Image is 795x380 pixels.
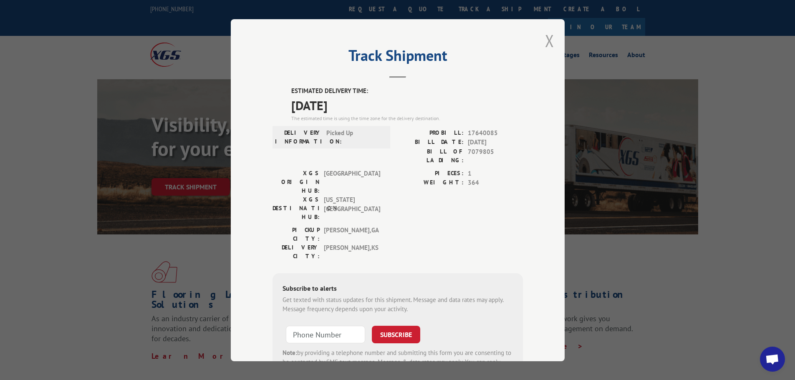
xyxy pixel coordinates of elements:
[283,283,513,295] div: Subscribe to alerts
[398,169,464,178] label: PIECES:
[291,96,523,114] span: [DATE]
[324,243,380,260] span: [PERSON_NAME] , KS
[291,114,523,122] div: The estimated time is using the time zone for the delivery destination.
[326,128,383,146] span: Picked Up
[398,178,464,188] label: WEIGHT:
[291,86,523,96] label: ESTIMATED DELIVERY TIME:
[286,325,365,343] input: Phone Number
[324,195,380,221] span: [US_STATE][GEOGRAPHIC_DATA]
[372,325,420,343] button: SUBSCRIBE
[324,225,380,243] span: [PERSON_NAME] , GA
[324,169,380,195] span: [GEOGRAPHIC_DATA]
[468,169,523,178] span: 1
[468,147,523,164] span: 7079805
[273,195,320,221] label: XGS DESTINATION HUB:
[275,128,322,146] label: DELIVERY INFORMATION:
[468,128,523,138] span: 17640085
[283,348,513,376] div: by providing a telephone number and submitting this form you are consenting to be contacted by SM...
[273,50,523,65] h2: Track Shipment
[283,348,297,356] strong: Note:
[398,128,464,138] label: PROBILL:
[273,169,320,195] label: XGS ORIGIN HUB:
[760,347,785,372] div: Open chat
[468,178,523,188] span: 364
[398,138,464,147] label: BILL DATE:
[283,295,513,314] div: Get texted with status updates for this shipment. Message and data rates may apply. Message frequ...
[273,243,320,260] label: DELIVERY CITY:
[398,147,464,164] label: BILL OF LADING:
[545,30,554,52] button: Close modal
[468,138,523,147] span: [DATE]
[273,225,320,243] label: PICKUP CITY:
